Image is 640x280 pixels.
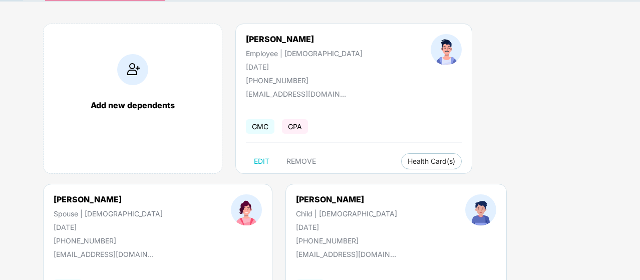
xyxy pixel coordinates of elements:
[246,119,274,134] span: GMC
[231,194,262,225] img: profileImage
[246,49,363,58] div: Employee | [DEMOGRAPHIC_DATA]
[54,250,154,258] div: [EMAIL_ADDRESS][DOMAIN_NAME]
[296,236,397,245] div: [PHONE_NUMBER]
[246,90,346,98] div: [EMAIL_ADDRESS][DOMAIN_NAME]
[296,250,396,258] div: [EMAIL_ADDRESS][DOMAIN_NAME]
[254,157,269,165] span: EDIT
[117,54,148,85] img: addIcon
[465,194,496,225] img: profileImage
[282,119,308,134] span: GPA
[296,194,397,204] div: [PERSON_NAME]
[431,34,462,65] img: profileImage
[408,159,455,164] span: Health Card(s)
[278,153,324,169] button: REMOVE
[296,223,397,231] div: [DATE]
[246,76,363,85] div: [PHONE_NUMBER]
[54,100,212,110] div: Add new dependents
[296,209,397,218] div: Child | [DEMOGRAPHIC_DATA]
[54,194,163,204] div: [PERSON_NAME]
[54,236,163,245] div: [PHONE_NUMBER]
[54,223,163,231] div: [DATE]
[286,157,316,165] span: REMOVE
[246,153,277,169] button: EDIT
[246,63,363,71] div: [DATE]
[401,153,462,169] button: Health Card(s)
[246,34,363,44] div: [PERSON_NAME]
[54,209,163,218] div: Spouse | [DEMOGRAPHIC_DATA]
